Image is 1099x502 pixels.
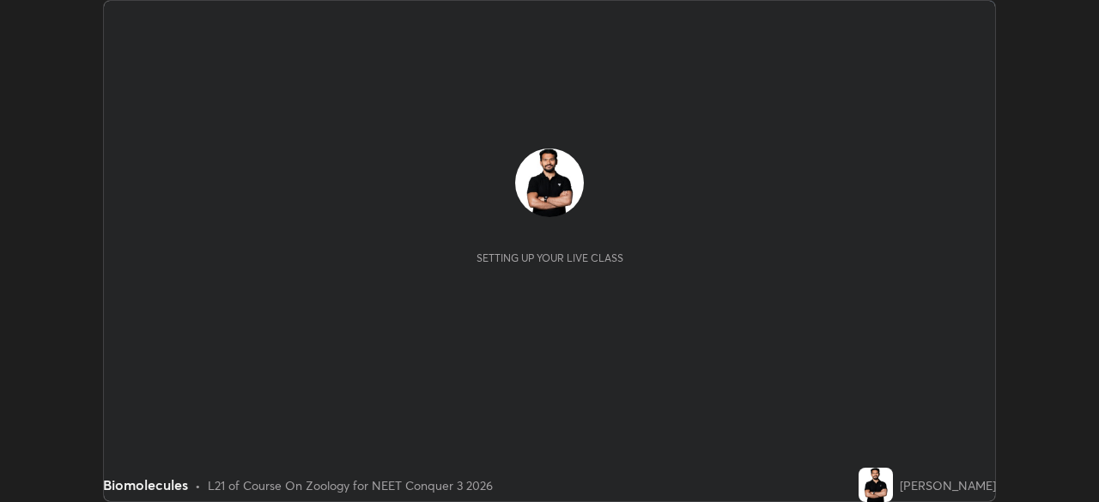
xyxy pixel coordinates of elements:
img: 9017f1c22f9a462681925bb830bd53f0.jpg [859,468,893,502]
div: Setting up your live class [477,251,623,264]
img: 9017f1c22f9a462681925bb830bd53f0.jpg [515,148,584,217]
div: Biomolecules [103,475,188,495]
div: [PERSON_NAME] [900,476,996,494]
div: L21 of Course On Zoology for NEET Conquer 3 2026 [208,476,493,494]
div: • [195,476,201,494]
